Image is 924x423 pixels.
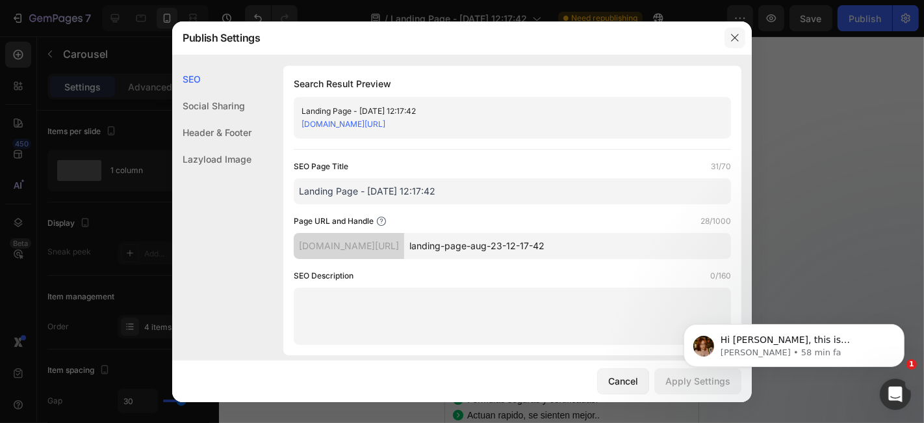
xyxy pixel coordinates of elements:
[710,269,731,282] label: 0/160
[21,372,156,386] div: Actuan rapido, se sienten mejor..
[21,356,155,370] div: Formulas seguras y certificadas.
[294,269,353,282] label: SEO Description
[597,368,649,394] button: Cancel
[302,105,702,118] div: Landing Page - [DATE] 12:17:42
[294,233,404,259] div: [DOMAIN_NAME][URL]
[906,359,917,370] span: 1
[608,374,638,388] div: Cancel
[880,379,911,410] iframe: Intercom live chat
[654,368,741,394] button: Apply Settings
[700,215,731,228] label: 28/1000
[302,119,385,129] a: [DOMAIN_NAME][URL]
[69,263,246,277] p: 543+ Nuestros clientes siempre satisfechos!
[172,119,251,146] div: Header & Footer
[294,178,731,204] input: Title
[404,233,731,259] input: Handle
[172,21,718,55] div: Publish Settings
[294,215,374,228] label: Page URL and Handle
[294,76,731,92] h1: Search Result Preview
[294,160,348,173] label: SEO Page Title
[172,92,251,119] div: Social Sharing
[6,283,247,334] h2: 6 BLISTERS DE ClALS (100mg) Sinreceta
[711,160,731,173] label: 31/70
[172,146,251,172] div: Lazyload Image
[664,297,924,388] iframe: Intercom notifications messaggio
[22,342,205,354] p: Resultados reales, respaldados por expertos.
[172,66,251,92] div: SEO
